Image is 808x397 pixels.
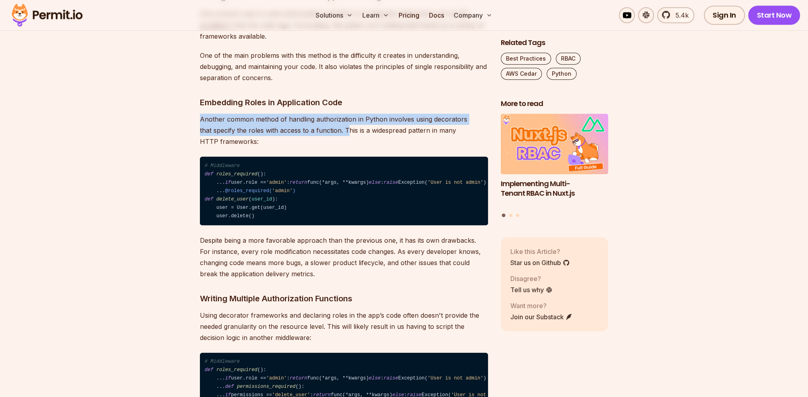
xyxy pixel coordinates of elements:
p: One of the main problems with this method is the difficulty it creates in understanding, debuggin... [200,50,488,83]
button: Learn [359,7,392,23]
span: 'User is not admin' [428,180,484,185]
button: Solutions [312,7,356,23]
a: Python [547,68,577,80]
span: 'admin' [272,188,292,194]
span: if [225,375,231,381]
a: 5.4k [657,7,694,23]
p: Despite being a more favorable approach than the previous one, it has its own drawbacks. For inst... [200,235,488,279]
a: Star us on Github [510,258,570,267]
a: RBAC [556,53,581,65]
button: Go to slide 2 [509,214,512,217]
h3: Implementing Multi-Tenant RBAC in Nuxt.js [501,179,608,199]
h3: Embedding Roles in Application Code [200,96,488,109]
a: Docs [426,7,447,23]
span: else [369,180,380,185]
span: permissions_required [237,384,296,389]
span: # Middleware [205,359,240,364]
p: Disagree? [510,274,553,283]
span: roles_required [216,171,257,177]
span: 'admin' [266,180,286,185]
p: Using decorator frameworks and declaring roles in the app’s code often doesn't provide the needed... [200,310,488,343]
span: else [369,375,380,381]
p: Like this Article? [510,247,570,256]
span: raise [383,375,398,381]
span: delete_user [216,197,249,202]
h2: More to read [501,99,608,109]
span: return [290,180,307,185]
span: 'admin' [266,375,286,381]
a: Best Practices [501,53,551,65]
p: Another common method of handling authorization in Python involves using decorators that specify ... [200,114,488,147]
img: Implementing Multi-Tenant RBAC in Nuxt.js [501,114,608,175]
a: AWS Cedar [501,68,542,80]
a: Pricing [395,7,423,23]
button: Go to slide 3 [516,214,519,217]
span: def [205,367,213,373]
a: Tell us why [510,285,553,295]
span: 'User is not admin' [428,375,484,381]
div: Posts [501,114,608,218]
span: @roles_required( ) [225,188,295,194]
a: Join our Substack [510,312,573,322]
span: 5.4k [671,10,689,20]
span: # Middleware [205,163,240,169]
a: Sign In [704,6,745,25]
button: Company [450,7,496,23]
li: 1 of 3 [501,114,608,209]
button: Go to slide 1 [502,214,506,217]
a: Implementing Multi-Tenant RBAC in Nuxt.jsImplementing Multi-Tenant RBAC in Nuxt.js [501,114,608,209]
p: Want more? [510,301,573,311]
span: return [290,375,307,381]
img: Permit logo [8,2,86,29]
code: (): ... user.role == : func(*args, **kwargs) : Exception( ) ... ( ): user = User.get(user_id) use... [200,157,488,225]
a: Start Now [748,6,800,25]
span: def [205,197,213,202]
span: def [225,384,234,389]
h2: Related Tags [501,38,608,48]
span: def [205,171,213,177]
span: roles_required [216,367,257,373]
span: user_id [251,197,272,202]
h3: Writing Multiple Authorization Functions [200,292,488,305]
span: if [225,180,231,185]
span: raise [383,180,398,185]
